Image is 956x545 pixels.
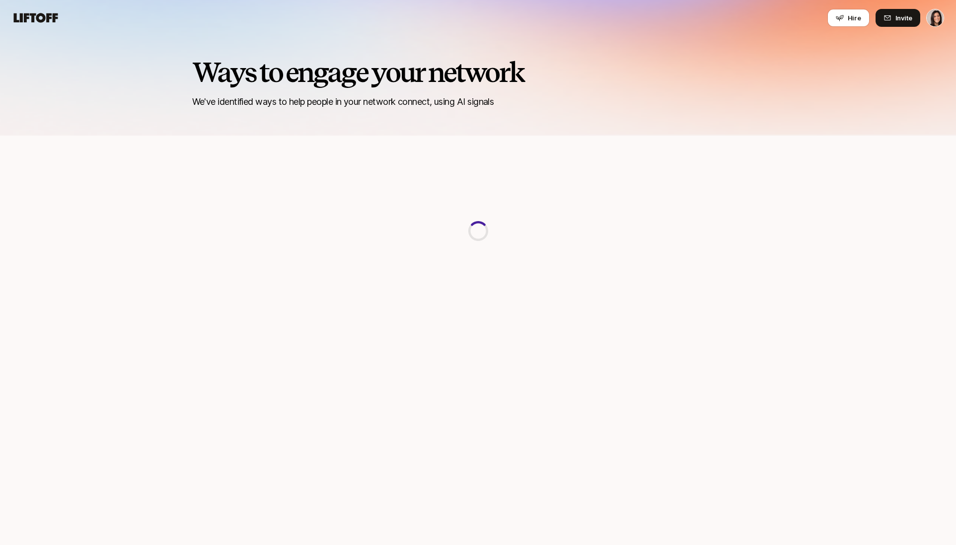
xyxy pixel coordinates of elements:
[895,13,912,23] span: Invite
[827,9,870,27] button: Hire
[876,9,920,27] button: Invite
[926,9,944,27] button: Eleanor Morgan
[927,9,944,26] img: Eleanor Morgan
[848,13,861,23] span: Hire
[192,95,764,109] p: We've identified ways to help people in your network connect, using AI signals
[192,57,764,87] h2: Ways to engage your network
